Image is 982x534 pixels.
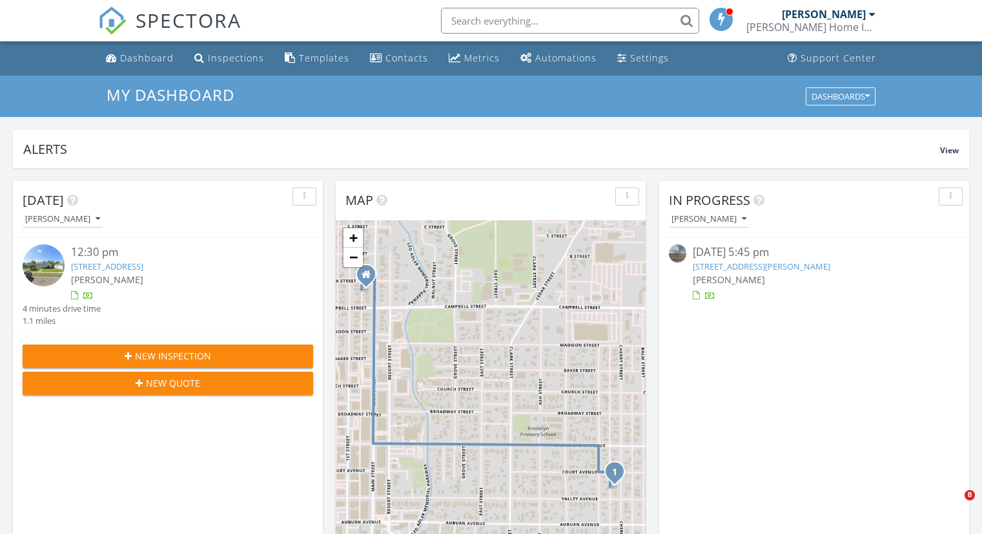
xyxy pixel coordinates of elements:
iframe: Intercom live chat [938,490,969,521]
span: [DATE] [23,191,64,209]
button: New Quote [23,372,313,395]
div: Settings [630,52,669,64]
div: Inspections [208,52,264,64]
div: Combes Home Inspection LLC [746,21,875,34]
div: 1.1 miles [23,315,101,327]
a: Metrics [444,47,505,70]
div: 1845 Cherry St, Baker City, OR 97814 [615,471,622,479]
div: Support Center [801,52,876,64]
i: 1 [612,468,617,477]
div: 2581 Main St, Baker City OR 97814 [366,274,374,282]
div: 4 minutes drive time [23,303,101,315]
span: View [940,145,959,156]
a: Zoom out [343,248,363,267]
a: Support Center [783,47,881,70]
a: Settings [612,47,674,70]
span: [PERSON_NAME] [693,273,765,286]
div: [PERSON_NAME] [782,8,866,21]
a: Contacts [365,47,433,70]
a: [STREET_ADDRESS] [71,261,143,272]
a: Zoom in [343,228,363,248]
span: My Dashboard [107,84,234,105]
img: streetview [23,244,65,286]
img: streetview [669,244,686,262]
a: Inspections [189,47,269,70]
div: Alerts [23,140,940,158]
span: 8 [965,490,975,500]
span: [PERSON_NAME] [71,273,143,286]
div: Automations [535,52,597,64]
span: New Quote [146,376,200,390]
a: SPECTORA [98,17,241,45]
div: 12:30 pm [71,244,289,261]
img: The Best Home Inspection Software - Spectora [98,6,127,35]
span: Map [345,191,373,209]
a: Dashboard [101,47,179,70]
button: New Inspection [23,345,313,368]
a: [DATE] 5:45 pm [STREET_ADDRESS][PERSON_NAME] [PERSON_NAME] [669,244,959,302]
button: [PERSON_NAME] [23,211,103,228]
a: Templates [280,47,354,70]
div: Templates [299,52,349,64]
div: Dashboards [812,92,870,101]
div: [PERSON_NAME] [25,215,100,224]
span: SPECTORA [136,6,241,34]
span: New Inspection [135,349,211,363]
a: Automations (Basic) [515,47,602,70]
a: 12:30 pm [STREET_ADDRESS] [PERSON_NAME] 4 minutes drive time 1.1 miles [23,244,313,327]
div: [DATE] 5:45 pm [693,244,935,261]
a: [STREET_ADDRESS][PERSON_NAME] [693,261,830,272]
button: Dashboards [806,87,875,105]
input: Search everything... [441,8,699,34]
div: Metrics [464,52,500,64]
span: In Progress [669,191,750,209]
button: [PERSON_NAME] [669,211,749,228]
div: [PERSON_NAME] [671,215,746,224]
div: Dashboard [120,52,174,64]
div: Contacts [385,52,428,64]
